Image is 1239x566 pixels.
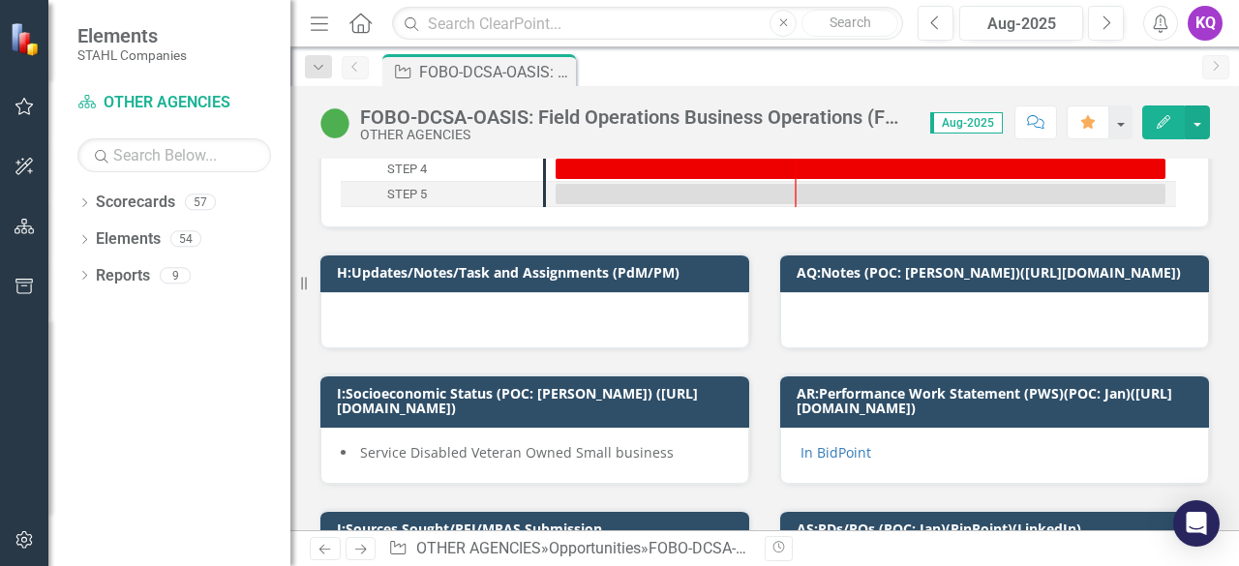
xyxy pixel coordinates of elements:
div: STEP 5 [341,182,543,207]
h3: J:Sources Sought/RFI/MRAS Submission [337,521,740,536]
img: Active [319,107,350,138]
img: ClearPoint Strategy [10,22,44,56]
div: Task: Start date: 2025-08-01 End date: 2025-08-31 [556,159,1165,179]
div: FOBO-DCSA-OASIS: Field Operations Business Operations (FOBO) [360,106,911,128]
div: Aug-2025 [966,13,1076,36]
a: Scorecards [96,192,175,214]
h3: AR:Performance Work Statement (PWS)(POC: Jan)([URL][DOMAIN_NAME]) [797,386,1199,416]
div: STEP 5 [387,182,427,207]
div: 54 [170,231,201,248]
div: Task: Start date: 2025-08-01 End date: 2025-08-31 [556,184,1165,204]
a: Elements [96,228,161,251]
span: Elements [77,24,187,47]
input: Search ClearPoint... [392,7,903,41]
input: Search Below... [77,138,271,172]
div: Task: Start date: 2025-08-01 End date: 2025-08-31 [341,157,543,182]
h3: H:Updates/Notes/Task and Assignments (PdM/PM) [337,265,740,280]
h3: AQ:Notes (POC: [PERSON_NAME])([URL][DOMAIN_NAME]) [797,265,1199,280]
button: Aug-2025 [959,6,1083,41]
span: Service Disabled Veteran Owned Small business [360,443,674,462]
a: Reports [96,265,150,287]
div: STEP 4 [341,157,543,182]
h3: I:Socioeconomic Status (POC: [PERSON_NAME]) ([URL][DOMAIN_NAME]) [337,386,740,416]
div: 9 [160,267,191,283]
div: STEP 4 [387,157,427,182]
div: Task: Start date: 2025-08-01 End date: 2025-08-31 [341,182,543,207]
a: OTHER AGENCIES [416,539,541,557]
div: Open Intercom Messenger [1173,500,1220,547]
a: Opportunities [549,539,641,557]
span: Search [830,15,871,30]
div: OTHER AGENCIES [360,128,911,142]
span: Aug-2025 [930,112,1003,134]
small: STAHL Companies [77,47,187,63]
div: FOBO-DCSA-OASIS: Field Operations Business Operations (FOBO) [649,539,1097,557]
button: Search [801,10,898,37]
div: » » [388,538,750,560]
a: In BidPoint [801,443,871,462]
div: 57 [185,194,216,211]
div: FOBO-DCSA-OASIS: Field Operations Business Operations (FOBO) [419,60,571,84]
a: OTHER AGENCIES [77,92,271,114]
button: KQ [1188,6,1223,41]
h3: AS:PDs/PQs (POC: Jan)(PinPoint)(LinkedIn) [797,521,1199,536]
